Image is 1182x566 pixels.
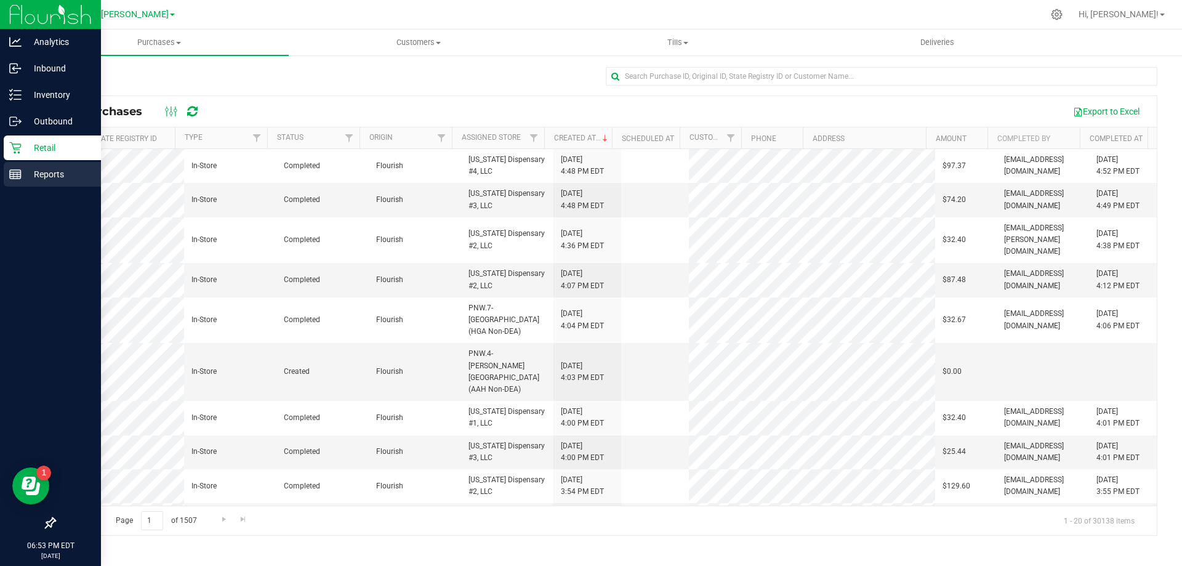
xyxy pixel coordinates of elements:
[561,154,604,177] span: [DATE] 4:48 PM EDT
[376,274,403,286] span: Flourish
[554,134,610,142] a: Created At
[92,134,157,143] a: State Registry ID
[235,511,252,528] a: Go to the last page
[376,480,403,492] span: Flourish
[987,127,1080,149] th: Completed By
[191,234,217,246] span: In-Store
[215,511,233,528] a: Go to the next page
[606,67,1157,86] input: Search Purchase ID, Original ID, State Registry ID or Customer Name...
[432,127,452,148] a: Filter
[468,302,546,338] span: PNW.7-[GEOGRAPHIC_DATA] (HGA Non-DEA)
[1096,154,1140,177] span: [DATE] 4:52 PM EDT
[289,37,547,48] span: Customers
[468,474,546,498] span: [US_STATE] Dispensary #2, LLC
[943,446,966,458] span: $25.44
[141,511,163,530] input: 1
[376,160,403,172] span: Flourish
[284,480,320,492] span: Completed
[284,234,320,246] span: Completed
[36,466,51,480] iframe: Resource center unread badge
[1004,440,1082,464] span: [EMAIL_ADDRESS][DOMAIN_NAME]
[561,474,604,498] span: [DATE] 3:54 PM EDT
[561,406,604,429] span: [DATE] 4:00 PM EDT
[751,134,776,143] a: Phone
[1004,222,1082,258] span: [EMAIL_ADDRESS][PERSON_NAME][DOMAIN_NAME]
[622,134,674,143] a: Scheduled At
[1096,188,1140,211] span: [DATE] 4:49 PM EDT
[22,114,95,129] p: Outbound
[6,540,95,551] p: 06:53 PM EDT
[376,366,403,378] span: Flourish
[468,154,546,177] span: [US_STATE] Dispensary #4, LLC
[721,127,741,148] a: Filter
[22,61,95,76] p: Inbound
[284,274,320,286] span: Completed
[468,440,546,464] span: [US_STATE] Dispensary #3, LLC
[561,308,604,331] span: [DATE] 4:04 PM EDT
[1049,9,1064,20] div: Manage settings
[64,105,155,118] span: All Purchases
[1090,134,1143,143] a: Completed At
[561,360,604,384] span: [DATE] 4:03 PM EDT
[185,133,203,142] a: Type
[813,134,845,143] a: Address
[468,406,546,429] span: [US_STATE] Dispensary #1, LLC
[943,160,966,172] span: $97.37
[277,133,304,142] a: Status
[561,440,604,464] span: [DATE] 4:00 PM EDT
[9,115,22,127] inline-svg: Outbound
[77,9,169,20] span: GA1 - [PERSON_NAME]
[339,127,360,148] a: Filter
[6,551,95,560] p: [DATE]
[22,34,95,49] p: Analytics
[1096,268,1140,291] span: [DATE] 4:12 PM EDT
[22,167,95,182] p: Reports
[943,412,966,424] span: $32.40
[561,188,604,211] span: [DATE] 4:48 PM EDT
[468,348,546,395] span: PNW.4-[PERSON_NAME][GEOGRAPHIC_DATA] (AAH Non-DEA)
[284,412,320,424] span: Completed
[1004,154,1082,177] span: [EMAIL_ADDRESS][DOMAIN_NAME]
[1096,308,1140,331] span: [DATE] 4:06 PM EDT
[284,194,320,206] span: Completed
[549,37,806,48] span: Tills
[284,314,320,326] span: Completed
[943,314,966,326] span: $32.67
[1096,440,1140,464] span: [DATE] 4:01 PM EDT
[369,133,393,142] a: Origin
[1096,474,1140,498] span: [DATE] 3:55 PM EDT
[9,168,22,180] inline-svg: Reports
[468,188,546,211] span: [US_STATE] Dispensary #3, LLC
[247,127,267,148] a: Filter
[524,127,544,148] a: Filter
[9,142,22,154] inline-svg: Retail
[9,89,22,101] inline-svg: Inventory
[284,160,320,172] span: Completed
[191,412,217,424] span: In-Store
[548,30,807,55] a: Tills
[191,446,217,458] span: In-Store
[1004,406,1082,429] span: [EMAIL_ADDRESS][DOMAIN_NAME]
[1096,228,1140,251] span: [DATE] 4:38 PM EDT
[191,194,217,206] span: In-Store
[191,314,217,326] span: In-Store
[808,30,1067,55] a: Deliveries
[284,366,310,378] span: Created
[12,467,49,504] iframe: Resource center
[9,36,22,48] inline-svg: Analytics
[376,446,403,458] span: Flourish
[462,133,521,142] a: Assigned Store
[376,412,403,424] span: Flourish
[1004,474,1082,498] span: [EMAIL_ADDRESS][DOMAIN_NAME]
[30,37,289,48] span: Purchases
[1054,511,1144,530] span: 1 - 20 of 30138 items
[191,274,217,286] span: In-Store
[22,87,95,102] p: Inventory
[289,30,548,55] a: Customers
[1004,268,1082,291] span: [EMAIL_ADDRESS][DOMAIN_NAME]
[22,140,95,155] p: Retail
[468,268,546,291] span: [US_STATE] Dispensary #2, LLC
[561,268,604,291] span: [DATE] 4:07 PM EDT
[689,133,728,142] a: Customer
[376,314,403,326] span: Flourish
